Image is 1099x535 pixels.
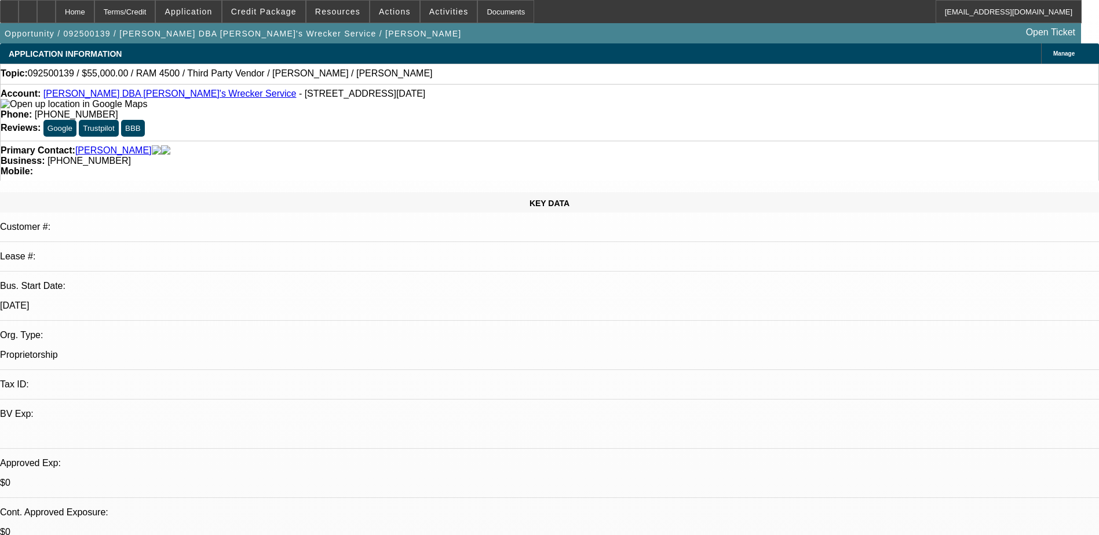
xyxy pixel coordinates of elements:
[379,7,411,16] span: Actions
[315,7,360,16] span: Resources
[1,99,147,109] a: View Google Maps
[1,145,75,156] strong: Primary Contact:
[161,145,170,156] img: linkedin-icon.png
[1,89,41,98] strong: Account:
[43,89,297,98] a: [PERSON_NAME] DBA [PERSON_NAME]'s Wrecker Service
[9,49,122,58] span: APPLICATION INFORMATION
[43,120,76,137] button: Google
[1,156,45,166] strong: Business:
[156,1,221,23] button: Application
[1,99,147,109] img: Open up location in Google Maps
[1,68,28,79] strong: Topic:
[48,156,131,166] span: [PHONE_NUMBER]
[1053,50,1075,57] span: Manage
[75,145,152,156] a: [PERSON_NAME]
[35,109,118,119] span: [PHONE_NUMBER]
[1,123,41,133] strong: Reviews:
[429,7,469,16] span: Activities
[1,166,33,176] strong: Mobile:
[370,1,419,23] button: Actions
[121,120,145,137] button: BBB
[28,68,433,79] span: 092500139 / $55,000.00 / RAM 4500 / Third Party Vendor / [PERSON_NAME] / [PERSON_NAME]
[222,1,305,23] button: Credit Package
[79,120,118,137] button: Trustpilot
[1,109,32,119] strong: Phone:
[152,145,161,156] img: facebook-icon.png
[5,29,461,38] span: Opportunity / 092500139 / [PERSON_NAME] DBA [PERSON_NAME]'s Wrecker Service / [PERSON_NAME]
[299,89,425,98] span: - [STREET_ADDRESS][DATE]
[421,1,477,23] button: Activities
[530,199,569,208] span: KEY DATA
[306,1,369,23] button: Resources
[1021,23,1080,42] a: Open Ticket
[165,7,212,16] span: Application
[231,7,297,16] span: Credit Package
